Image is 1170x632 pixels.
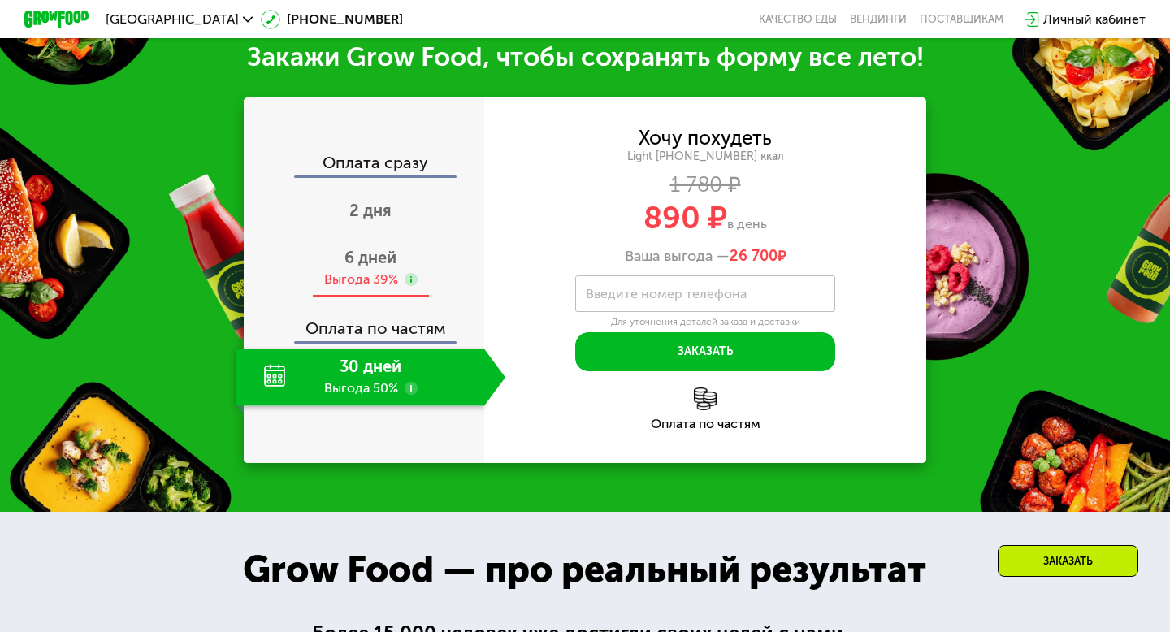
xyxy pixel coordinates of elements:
[575,316,835,329] div: Для уточнения деталей заказа и доставки
[484,149,926,164] div: Light [PHONE_NUMBER] ккал
[324,271,398,288] div: Выгода 39%
[106,13,239,26] span: [GEOGRAPHIC_DATA]
[586,289,747,298] label: Введите номер телефона
[727,216,767,232] span: в день
[850,13,907,26] a: Вендинги
[484,248,926,266] div: Ваша выгода —
[998,545,1138,577] div: Заказать
[484,418,926,431] div: Оплата по частям
[245,304,484,341] div: Оплата по частям
[344,248,396,267] span: 6 дней
[643,199,727,236] span: 890 ₽
[759,13,837,26] a: Качество еды
[261,10,403,29] a: [PHONE_NUMBER]
[245,154,484,175] div: Оплата сразу
[216,542,953,597] div: Grow Food — про реальный результат
[639,129,772,147] div: Хочу похудеть
[730,247,778,265] span: 26 700
[694,387,717,410] img: l6xcnZfty9opOoJh.png
[484,176,926,194] div: 1 780 ₽
[730,248,786,266] span: ₽
[920,13,1003,26] div: поставщикам
[575,332,835,371] button: Заказать
[1043,10,1146,29] div: Личный кабинет
[349,201,392,220] span: 2 дня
